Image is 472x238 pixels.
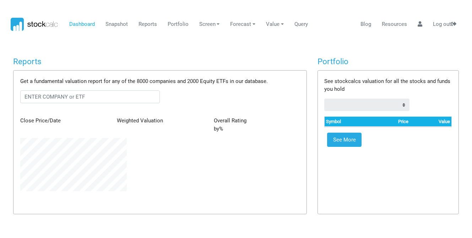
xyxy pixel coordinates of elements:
h4: Reports [13,57,307,66]
a: Forecast [228,18,258,31]
span: Close Price/Date [20,117,61,124]
a: See More [327,133,362,147]
a: Query [292,18,310,31]
th: Symbol [325,117,369,127]
a: Log out [430,18,459,31]
p: See stockcalcs valuation for all the stocks and funds you hold [324,77,452,93]
a: Blog [358,18,374,31]
a: Value [264,18,287,31]
a: Reports [136,18,159,31]
h4: Portfolio [318,57,459,66]
span: Overall Rating [214,117,246,124]
span: Weighted Valuation [117,117,163,124]
input: ENTER COMPANY or ETF [20,90,160,103]
th: Value [410,117,451,127]
div: by % [208,117,305,133]
a: Dashboard [66,18,97,31]
a: Portfolio [165,18,191,31]
a: Screen [196,18,222,31]
th: Price [369,117,410,127]
p: Get a fundamental valuation report for any of the 8000 companies and 2000 Equity ETFs in our data... [20,77,300,85]
a: Resources [379,18,409,31]
a: Snapshot [103,18,130,31]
